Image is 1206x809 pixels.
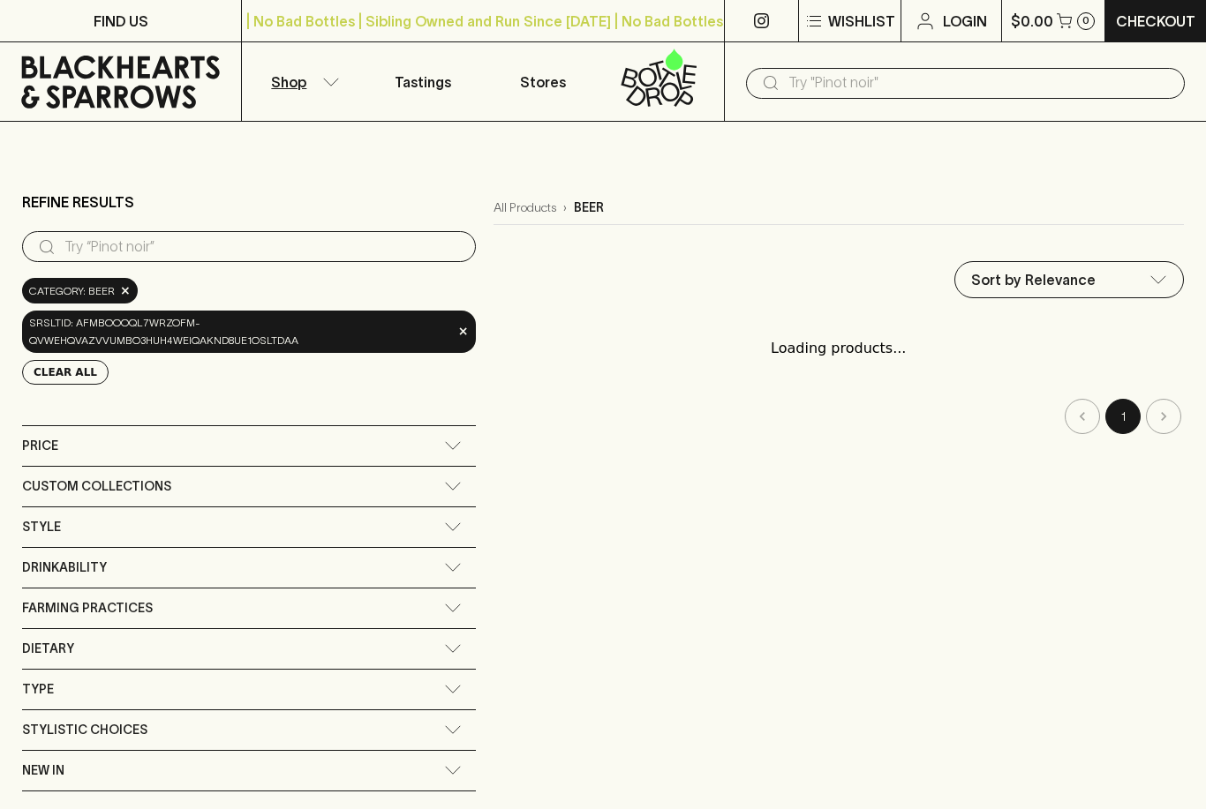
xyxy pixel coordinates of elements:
[971,269,1096,290] p: Sort by Relevance
[22,760,64,782] span: New In
[22,710,476,750] div: Stylistic Choices
[22,507,476,547] div: Style
[22,476,171,498] span: Custom Collections
[788,69,1171,97] input: Try "Pinot noir"
[22,597,153,619] span: Farming Practices
[271,71,306,93] p: Shop
[22,629,476,669] div: Dietary
[494,320,1184,377] div: Loading products...
[828,11,895,32] p: Wishlist
[22,751,476,790] div: New In
[242,42,362,121] button: Shop
[458,322,469,341] span: ×
[22,516,61,538] span: Style
[955,262,1183,297] div: Sort by Relevance
[1082,16,1089,26] p: 0
[22,557,107,579] span: Drinkability
[22,548,476,588] div: Drinkability
[22,467,476,506] div: Custom Collections
[22,191,134,213] p: Refine Results
[520,71,566,93] p: Stores
[574,199,604,217] p: beer
[494,399,1184,434] nav: pagination navigation
[22,638,74,660] span: Dietary
[22,678,54,700] span: Type
[22,426,476,466] div: Price
[29,314,453,349] span: srsltid: AfmBOooqL7wRZofM-qvwEhqvaZVVUMbo3huH4weiqAknD8ue1osLTdaA
[22,435,58,457] span: Price
[29,282,115,300] span: Category: beer
[120,281,131,300] span: ×
[22,360,109,385] button: Clear All
[943,11,987,32] p: Login
[395,71,451,93] p: Tastings
[22,588,476,628] div: Farming Practices
[563,199,567,217] p: ›
[1105,399,1141,434] button: page 1
[22,719,147,741] span: Stylistic Choices
[22,670,476,709] div: Type
[363,42,483,121] a: Tastings
[494,199,556,217] a: All Products
[64,233,462,261] input: Try “Pinot noir”
[1116,11,1195,32] p: Checkout
[1011,11,1053,32] p: $0.00
[94,11,148,32] p: FIND US
[483,42,603,121] a: Stores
